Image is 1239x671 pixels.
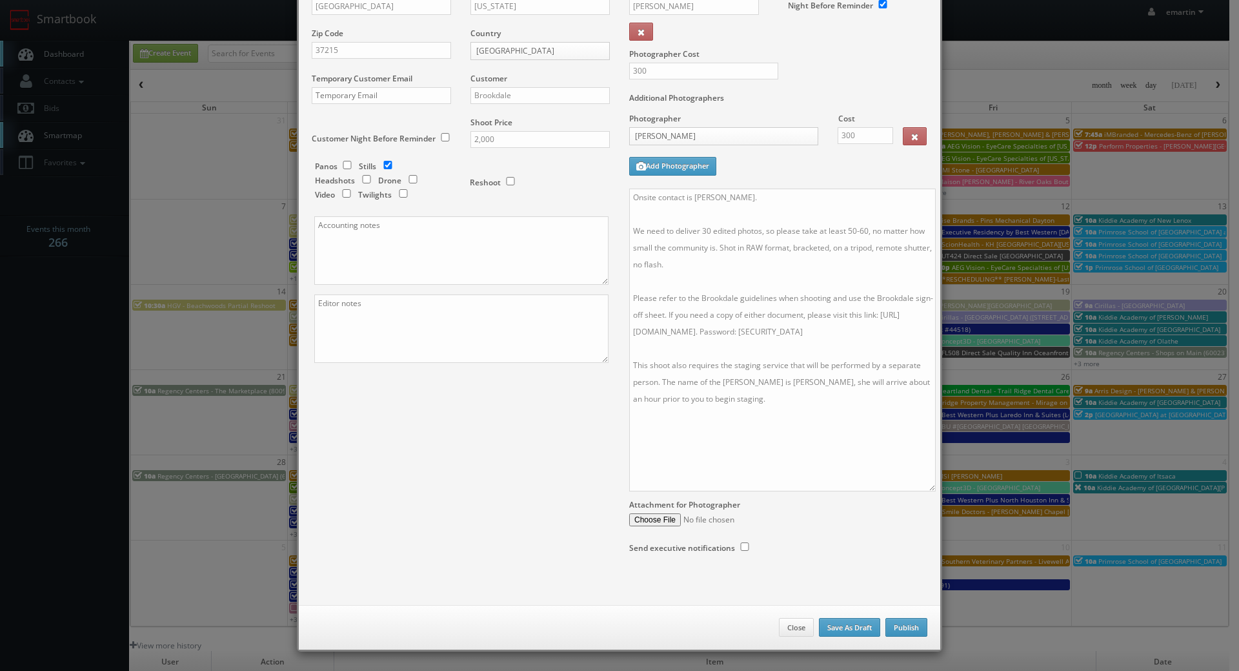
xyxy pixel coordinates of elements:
a: [GEOGRAPHIC_DATA] [470,42,610,60]
label: Send executive notifications [629,542,735,553]
a: [PERSON_NAME] [629,127,818,145]
label: Attachment for Photographer [629,499,740,510]
label: Temporary Customer Email [312,73,412,84]
input: Temporary Email [312,87,451,104]
input: Photographer Cost [629,63,778,79]
button: Save As Draft [819,618,880,637]
label: Additional Photographers [629,92,927,110]
label: Drone [378,175,401,186]
label: Panos [315,161,337,172]
label: Cost [829,113,908,124]
label: Headshots [315,175,355,186]
label: Twilights [358,189,392,200]
input: Shoot Price [470,131,610,148]
label: Customer [470,73,507,84]
input: Zip Code [312,42,451,59]
button: Publish [885,618,927,637]
label: Shoot Price [470,117,512,128]
input: Cost [838,127,893,144]
label: Country [470,28,501,39]
label: Video [315,189,335,200]
button: Close [779,618,814,637]
span: [PERSON_NAME] [635,128,801,145]
span: [GEOGRAPHIC_DATA] [476,43,592,59]
label: Stills [359,161,376,172]
label: Zip Code [312,28,343,39]
button: Add Photographer [629,157,716,176]
input: Select a customer [470,87,610,104]
label: Photographer Cost [619,48,937,59]
label: Photographer [619,113,831,124]
label: Reshoot [470,177,501,188]
label: Customer Night Before Reminder [312,133,436,144]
